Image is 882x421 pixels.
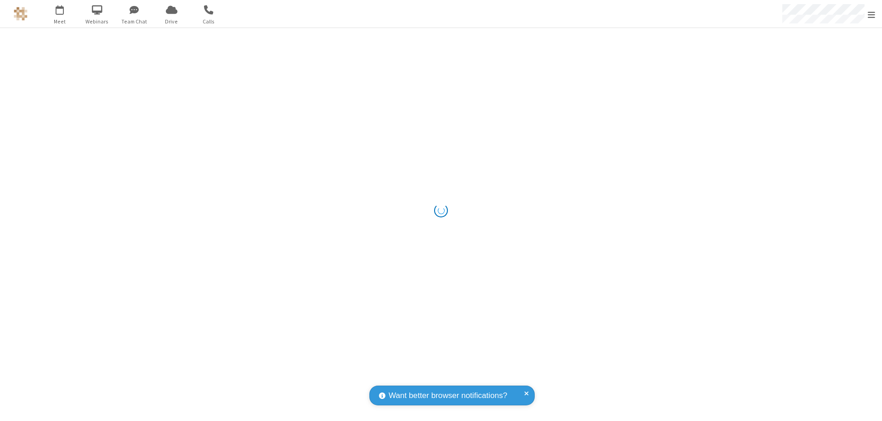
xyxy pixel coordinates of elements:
[389,390,507,402] span: Want better browser notifications?
[14,7,28,21] img: QA Selenium DO NOT DELETE OR CHANGE
[117,17,152,26] span: Team Chat
[154,17,189,26] span: Drive
[80,17,114,26] span: Webinars
[192,17,226,26] span: Calls
[43,17,77,26] span: Meet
